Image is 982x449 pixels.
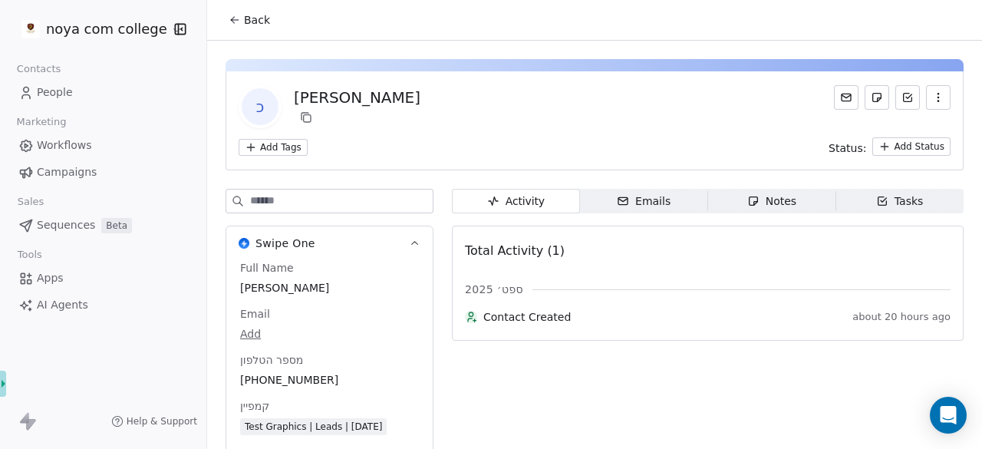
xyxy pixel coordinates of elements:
[12,133,194,158] a: Workflows
[12,292,194,318] a: AI Agents
[237,260,297,276] span: Full Name
[239,139,308,156] button: Add Tags
[226,226,433,260] button: Swipe OneSwipe One
[465,282,523,297] span: ספט׳ 2025
[829,140,866,156] span: Status:
[11,243,48,266] span: Tools
[46,19,167,39] span: noya com college
[12,213,194,238] a: SequencesBeta
[465,243,565,258] span: Total Activity (1)
[239,238,249,249] img: Swipe One
[37,137,92,154] span: Workflows
[111,415,197,428] a: Help & Support
[21,20,40,38] img: %C3%97%C2%9C%C3%97%C2%95%C3%97%C2%92%C3%97%C2%95%20%C3%97%C2%9E%C3%97%C2%9B%C3%97%C2%9C%C3%97%C2%...
[237,398,272,414] span: קמפיין
[242,88,278,125] span: כ
[852,311,951,323] span: about 20 hours ago
[37,270,64,286] span: Apps
[12,80,194,105] a: People
[245,419,382,434] div: Test Graphics | Leads | [DATE]
[37,217,95,233] span: Sequences
[12,266,194,291] a: Apps
[747,193,796,210] div: Notes
[101,218,132,233] span: Beta
[876,193,924,210] div: Tasks
[483,309,846,325] span: Contact Created
[240,326,419,342] span: Add
[37,297,88,313] span: AI Agents
[37,84,73,101] span: People
[294,87,420,108] div: [PERSON_NAME]
[237,306,273,322] span: Email
[872,137,951,156] button: Add Status
[237,352,306,368] span: מספר הטלפון
[18,16,163,42] button: noya com college
[127,415,197,428] span: Help & Support
[12,160,194,185] a: Campaigns
[244,12,270,28] span: Back
[10,58,68,81] span: Contacts
[219,6,279,34] button: Back
[617,193,671,210] div: Emails
[11,190,51,213] span: Sales
[240,280,419,295] span: [PERSON_NAME]
[10,111,73,134] span: Marketing
[37,164,97,180] span: Campaigns
[930,397,967,434] div: Open Intercom Messenger
[255,236,315,251] span: Swipe One
[240,372,419,388] span: [PHONE_NUMBER]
